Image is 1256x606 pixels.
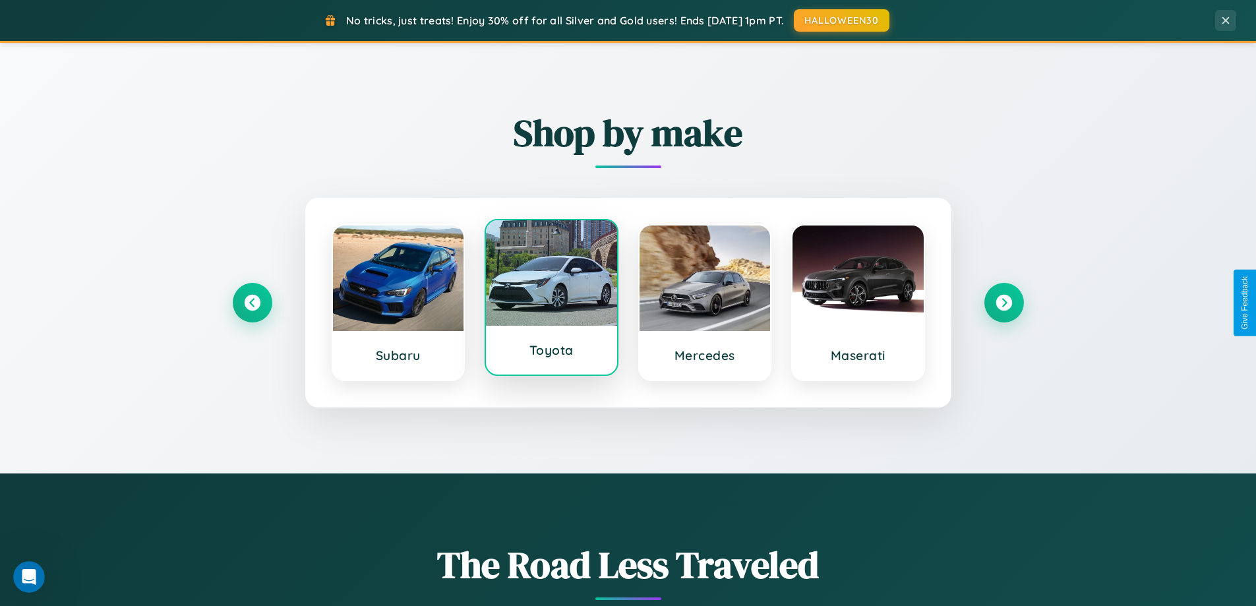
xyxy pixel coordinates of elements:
[346,14,784,27] span: No tricks, just treats! Enjoy 30% off for all Silver and Gold users! Ends [DATE] 1pm PT.
[233,107,1024,158] h2: Shop by make
[346,348,451,363] h3: Subaru
[794,9,889,32] button: HALLOWEEN30
[499,342,604,358] h3: Toyota
[233,539,1024,590] h1: The Road Less Traveled
[1240,276,1249,330] div: Give Feedback
[13,561,45,593] iframe: Intercom live chat
[653,348,758,363] h3: Mercedes
[806,348,911,363] h3: Maserati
